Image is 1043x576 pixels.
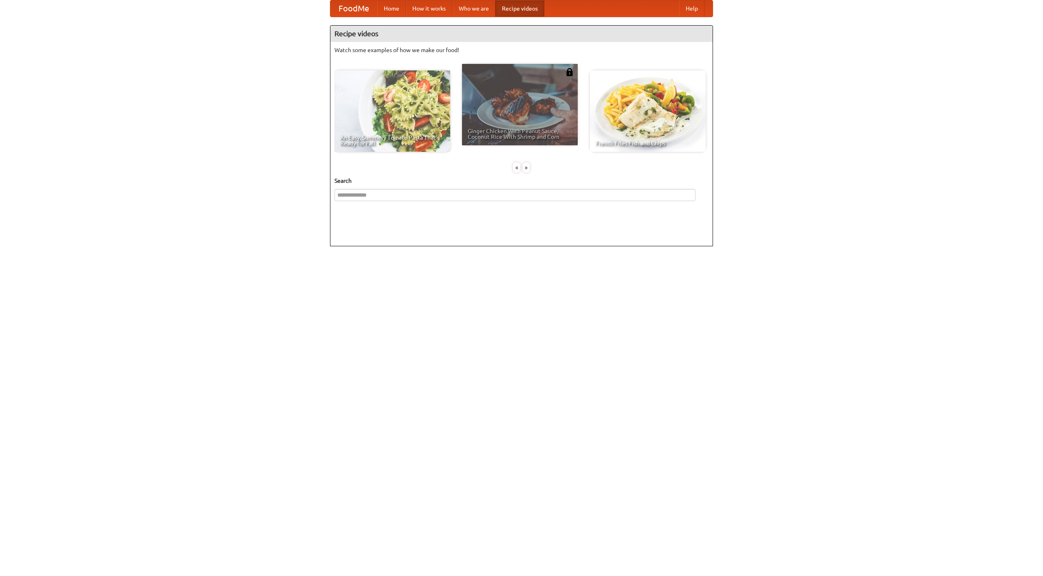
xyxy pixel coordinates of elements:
[406,0,452,17] a: How it works
[679,0,704,17] a: Help
[334,177,709,185] h5: Search
[330,0,377,17] a: FoodMe
[377,0,406,17] a: Home
[596,140,700,146] span: French Fries Fish and Chips
[523,162,530,173] div: »
[452,0,495,17] a: Who we are
[334,46,709,54] p: Watch some examples of how we make our food!
[340,135,444,146] span: An Easy, Summery Tomato Pasta That's Ready for Fall
[330,26,713,42] h4: Recipe videos
[334,70,450,152] a: An Easy, Summery Tomato Pasta That's Ready for Fall
[513,162,520,173] div: «
[590,70,706,152] a: French Fries Fish and Chips
[566,68,574,76] img: 483408.png
[495,0,544,17] a: Recipe videos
